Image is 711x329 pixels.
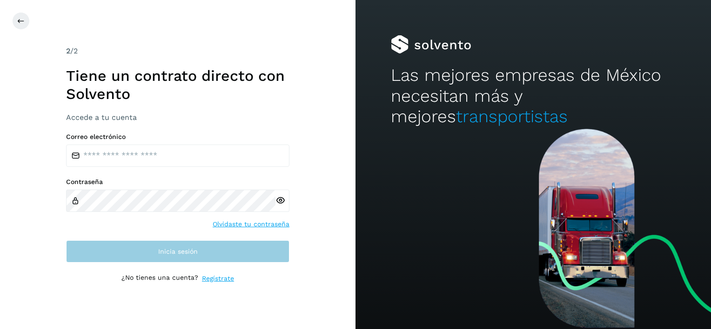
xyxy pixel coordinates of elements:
span: transportistas [456,106,568,126]
div: /2 [66,46,289,57]
button: Inicia sesión [66,240,289,263]
span: 2 [66,46,70,55]
a: Olvidaste tu contraseña [213,219,289,229]
p: ¿No tienes una cuenta? [121,274,198,283]
a: Regístrate [202,274,234,283]
h2: Las mejores empresas de México necesitan más y mejores [391,65,675,127]
span: Inicia sesión [158,248,198,255]
h1: Tiene un contrato directo con Solvento [66,67,289,103]
label: Contraseña [66,178,289,186]
label: Correo electrónico [66,133,289,141]
h3: Accede a tu cuenta [66,113,289,122]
